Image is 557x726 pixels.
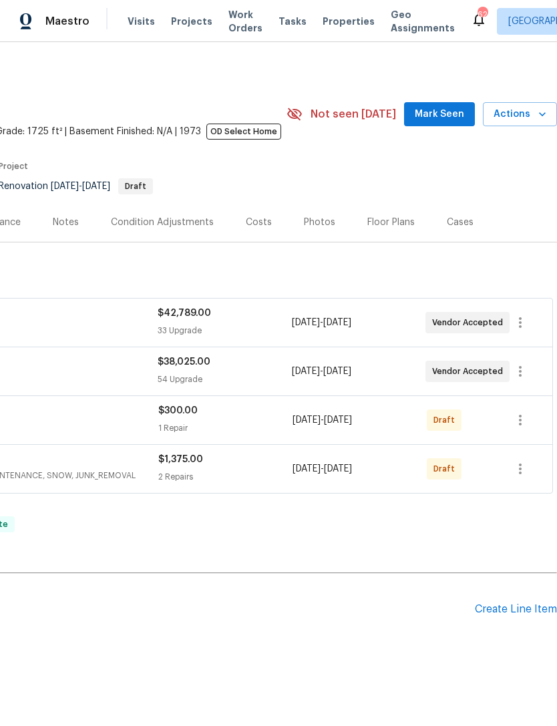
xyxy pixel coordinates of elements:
[292,367,320,376] span: [DATE]
[323,367,351,376] span: [DATE]
[158,324,291,337] div: 33 Upgrade
[171,15,212,28] span: Projects
[292,318,320,327] span: [DATE]
[158,406,198,415] span: $300.00
[120,182,152,190] span: Draft
[323,318,351,327] span: [DATE]
[158,373,291,386] div: 54 Upgrade
[51,182,79,191] span: [DATE]
[53,216,79,229] div: Notes
[292,365,351,378] span: -
[51,182,110,191] span: -
[293,462,352,476] span: -
[475,603,557,616] div: Create Line Item
[483,102,557,127] button: Actions
[433,462,460,476] span: Draft
[304,216,335,229] div: Photos
[478,8,487,21] div: 62
[293,413,352,427] span: -
[246,216,272,229] div: Costs
[367,216,415,229] div: Floor Plans
[432,316,508,329] span: Vendor Accepted
[228,8,262,35] span: Work Orders
[158,357,210,367] span: $38,025.00
[158,309,211,318] span: $42,789.00
[293,464,321,474] span: [DATE]
[206,124,281,140] span: OD Select Home
[45,15,89,28] span: Maestro
[158,470,293,484] div: 2 Repairs
[494,106,546,123] span: Actions
[324,415,352,425] span: [DATE]
[324,464,352,474] span: [DATE]
[158,455,203,464] span: $1,375.00
[447,216,474,229] div: Cases
[432,365,508,378] span: Vendor Accepted
[311,108,396,121] span: Not seen [DATE]
[433,413,460,427] span: Draft
[128,15,155,28] span: Visits
[278,17,307,26] span: Tasks
[293,415,321,425] span: [DATE]
[391,8,455,35] span: Geo Assignments
[111,216,214,229] div: Condition Adjustments
[323,15,375,28] span: Properties
[158,421,293,435] div: 1 Repair
[82,182,110,191] span: [DATE]
[292,316,351,329] span: -
[415,106,464,123] span: Mark Seen
[404,102,475,127] button: Mark Seen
